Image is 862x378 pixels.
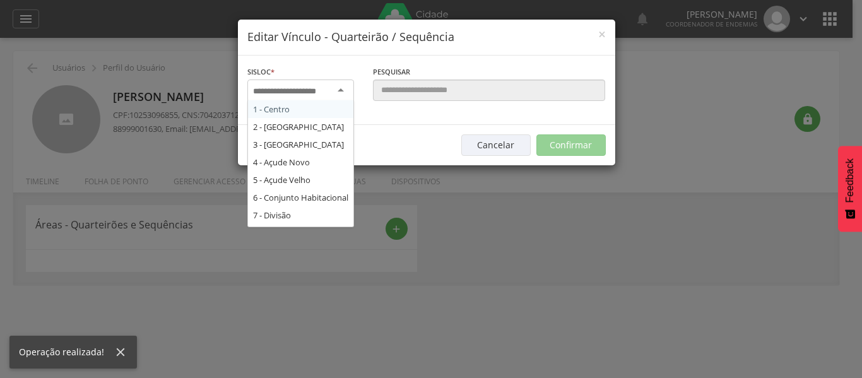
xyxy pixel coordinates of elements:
div: 4 - Açude Novo [248,153,353,171]
div: 5 - Açude Velho [248,171,353,189]
button: Close [598,28,606,41]
div: 7 - Divisão [248,206,353,224]
div: 6 - Conjunto Habitacional [248,189,353,206]
div: Operação realizada! [19,346,114,358]
button: Confirmar [536,134,606,156]
div: 8 - Fátima [248,224,353,242]
span: Feedback [844,158,856,203]
span: Sisloc [247,67,271,76]
span: × [598,25,606,43]
button: Feedback - Mostrar pesquisa [838,146,862,232]
h4: Editar Vínculo - Quarteirão / Sequência [247,29,606,45]
div: 3 - [GEOGRAPHIC_DATA] [248,136,353,153]
div: 1 - Centro [248,100,353,118]
div: 2 - [GEOGRAPHIC_DATA] [248,118,353,136]
span: Pesquisar [373,67,410,76]
button: Cancelar [461,134,531,156]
